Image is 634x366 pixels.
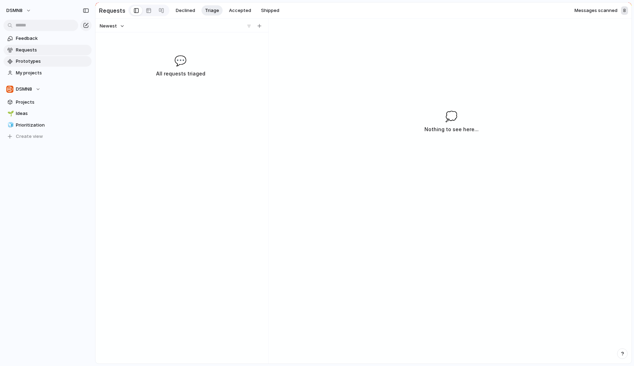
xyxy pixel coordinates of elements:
[621,6,628,15] div: 8
[6,110,13,117] button: 🌱
[16,58,89,65] span: Prototypes
[574,7,617,14] span: Messages scanned
[4,97,92,108] a: Projects
[99,6,125,15] h2: Requests
[4,120,92,130] a: 🧊Prioritization
[4,56,92,67] a: Prototypes
[6,7,23,14] span: DSMN8
[3,5,35,16] button: DSMN8
[16,86,32,93] span: DSMN8
[257,5,283,16] button: Shipped
[100,23,117,30] span: Newest
[16,122,89,129] span: Prioritization
[4,84,92,94] button: DSMN8
[261,7,279,14] span: Shipped
[225,5,255,16] button: Accepted
[229,7,251,14] span: Accepted
[445,109,458,124] span: 💭
[4,108,92,119] a: 🌱Ideas
[4,131,92,142] button: Create view
[176,7,195,14] span: Declined
[205,7,219,14] span: Triage
[99,22,126,31] button: Newest
[4,68,92,78] a: My projects
[424,125,479,134] h3: Nothing to see here...
[4,33,92,44] a: Feedback
[201,5,223,16] button: Triage
[127,69,235,78] h3: All requests triaged
[16,110,89,117] span: Ideas
[172,5,199,16] button: Declined
[6,122,13,129] button: 🧊
[7,110,12,118] div: 🌱
[16,47,89,54] span: Requests
[7,121,12,129] div: 🧊
[16,35,89,42] span: Feedback
[16,69,89,77] span: My projects
[4,45,92,55] a: Requests
[16,133,43,140] span: Create view
[174,53,187,68] span: 💬
[16,99,89,106] span: Projects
